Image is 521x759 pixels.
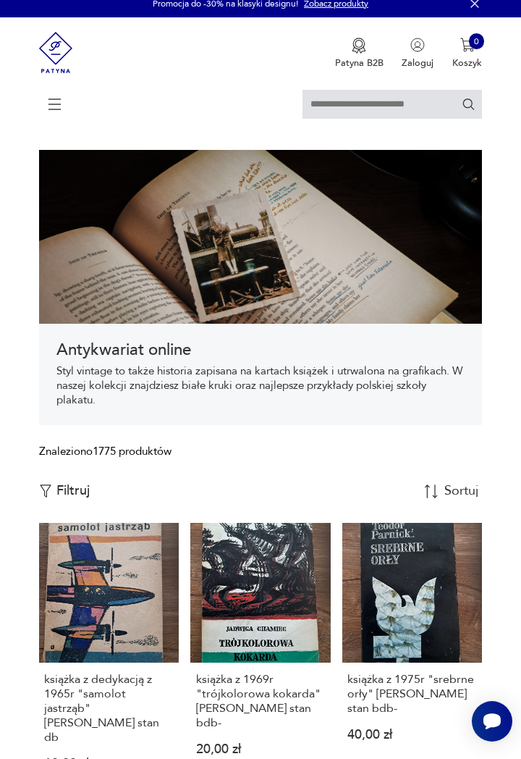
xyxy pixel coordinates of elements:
[347,672,477,716] h3: książka z 1975r "srebrne orły" [PERSON_NAME] stan bdb-
[39,485,52,498] img: Ikonka filtrowania
[472,701,512,742] iframe: Smartsupp widget button
[39,150,482,324] img: c8a9187830f37f141118a59c8d49ce82.jpg
[469,33,485,49] div: 0
[410,38,425,52] img: Ikonka użytkownika
[335,38,384,70] a: Ikona medaluPatyna B2B
[196,672,326,730] h3: książka z 1969r "trójkolorowa kokarda" [PERSON_NAME] stan bdb-
[462,97,475,111] button: Szukaj
[56,483,90,499] p: Filtruj
[402,38,433,70] button: Zaloguj
[44,672,174,745] h3: książka z dedykacją z 1965r "samolot jastrząb" [PERSON_NAME] stan db
[39,444,171,460] div: Znaleziono 1775 produktów
[335,56,384,70] p: Patyna B2B
[196,745,326,755] p: 20,00 zł
[39,483,90,499] button: Filtruj
[56,364,465,408] p: Styl vintage to także historia zapisana na kartach książek i utrwalona na grafikach. W naszej kol...
[444,485,480,498] div: Sortuj według daty dodania
[39,17,72,88] img: Patyna - sklep z meblami i dekoracjami vintage
[424,485,438,498] img: Sort Icon
[452,56,482,70] p: Koszyk
[347,730,477,741] p: 40,00 zł
[460,38,475,52] img: Ikona koszyka
[56,341,465,358] h1: Antykwariat online
[452,38,482,70] button: 0Koszyk
[402,56,433,70] p: Zaloguj
[335,38,384,70] button: Patyna B2B
[352,38,366,54] img: Ikona medalu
